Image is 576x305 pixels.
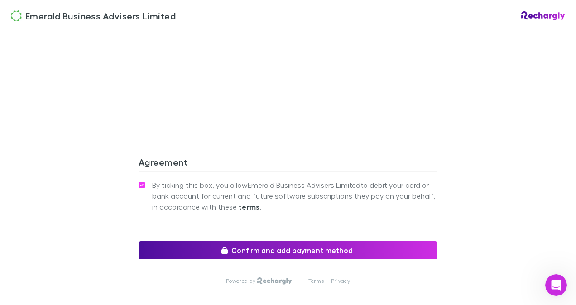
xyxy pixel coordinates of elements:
[139,157,437,171] h3: Agreement
[545,274,567,296] iframe: Intercom live chat
[226,277,257,285] p: Powered by
[331,277,350,285] a: Privacy
[521,11,565,20] img: Rechargly Logo
[308,277,324,285] a: Terms
[257,277,292,285] img: Rechargly Logo
[25,9,176,23] span: Emerald Business Advisers Limited
[11,10,22,21] img: Emerald Business Advisers Limited's Logo
[239,202,260,211] strong: terms
[299,277,301,285] p: |
[152,180,437,212] span: By ticking this box, you allow Emerald Business Advisers Limited to debit your card or bank accou...
[139,241,437,259] button: Confirm and add payment method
